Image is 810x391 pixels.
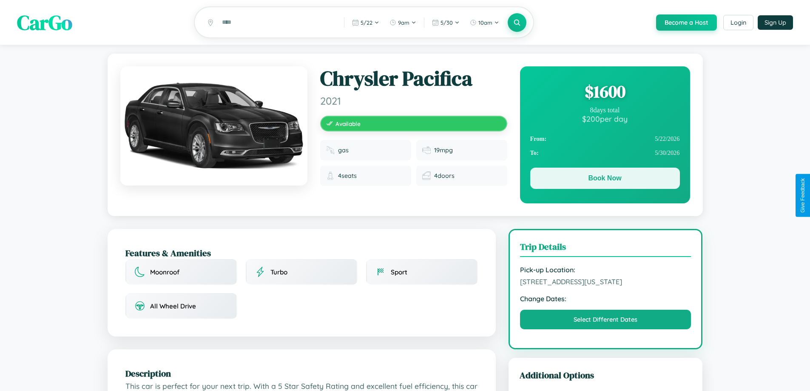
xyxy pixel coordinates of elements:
[520,265,691,274] strong: Pick-up Location:
[335,120,361,127] span: Available
[125,367,478,380] h2: Description
[391,268,407,276] span: Sport
[466,16,503,29] button: 10am
[758,15,793,30] button: Sign Up
[530,80,680,103] div: $ 1600
[326,171,335,180] img: Seats
[120,66,307,186] img: Chrysler Pacifica 2021
[656,14,717,31] button: Become a Host
[520,240,691,257] h3: Trip Details
[530,114,680,123] div: $ 200 per day
[530,168,680,189] button: Book Now
[723,15,753,30] button: Login
[530,106,680,114] div: 8 days total
[530,149,539,157] strong: To:
[326,146,335,154] img: Fuel type
[150,302,196,310] span: All Wheel Drive
[434,172,455,180] span: 4 doors
[125,247,478,259] h2: Features & Amenities
[320,94,507,107] span: 2021
[338,172,357,180] span: 4 seats
[800,178,806,213] div: Give Feedback
[441,19,453,26] span: 5 / 30
[320,66,507,91] h1: Chrysler Pacifica
[361,19,372,26] span: 5 / 22
[385,16,421,29] button: 9am
[530,135,547,143] strong: From:
[520,277,691,286] span: [STREET_ADDRESS][US_STATE]
[530,132,680,146] div: 5 / 22 / 2026
[338,146,349,154] span: gas
[520,369,692,381] h3: Additional Options
[428,16,464,29] button: 5/30
[422,171,431,180] img: Doors
[150,268,179,276] span: Moonroof
[520,310,691,329] button: Select Different Dates
[17,9,72,37] span: CarGo
[348,16,384,29] button: 5/22
[434,146,453,154] span: 19 mpg
[270,268,287,276] span: Turbo
[530,146,680,160] div: 5 / 30 / 2026
[478,19,492,26] span: 10am
[398,19,409,26] span: 9am
[520,294,691,303] strong: Change Dates:
[422,146,431,154] img: Fuel efficiency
